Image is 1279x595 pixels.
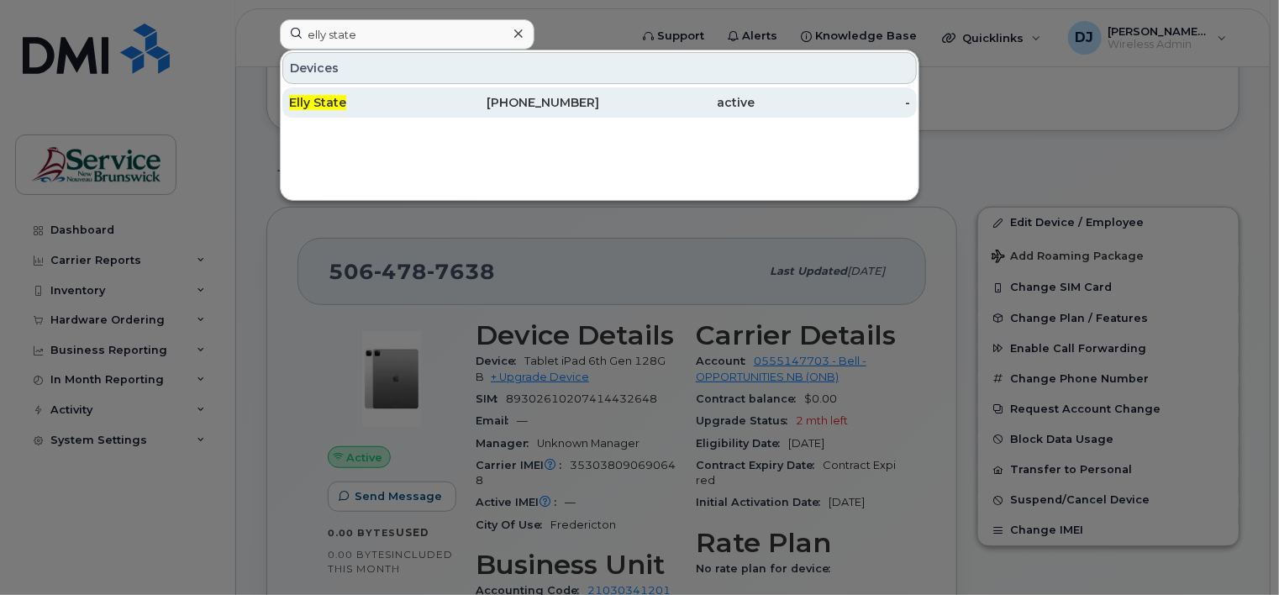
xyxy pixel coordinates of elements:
[282,87,917,118] a: Elly State[PHONE_NUMBER]active-
[289,95,346,110] span: Elly State
[755,94,910,111] div: -
[280,19,534,50] input: Find something...
[600,94,755,111] div: active
[445,94,600,111] div: [PHONE_NUMBER]
[282,52,917,84] div: Devices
